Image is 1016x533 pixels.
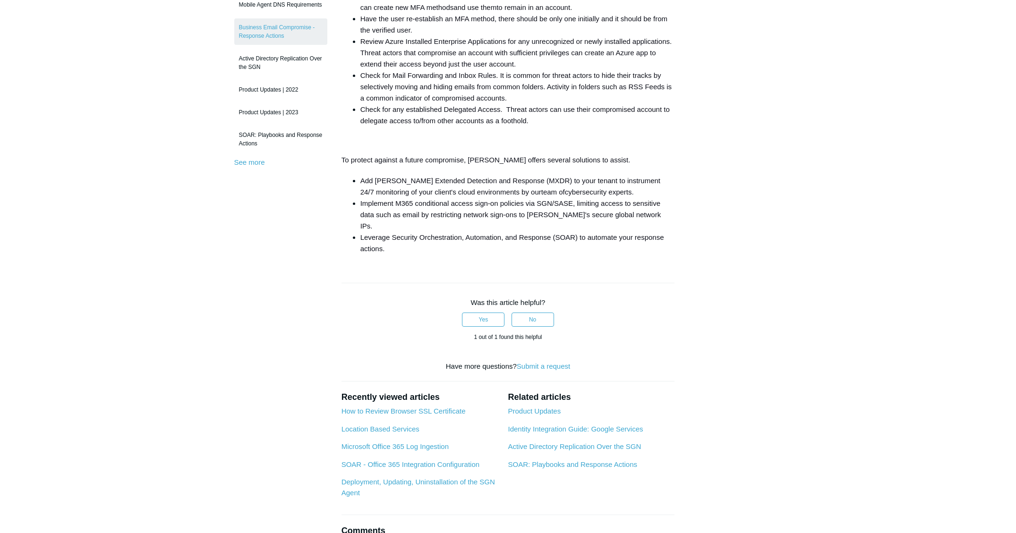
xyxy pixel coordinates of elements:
[342,391,499,404] h2: Recently viewed articles
[234,81,327,99] a: Product Updates | 2022
[342,156,631,164] span: To protect against a future compromise, [PERSON_NAME] offers several solutions to assist.
[234,103,327,121] a: Product Updates | 2023
[360,71,672,102] span: Check for Mail Forwarding and Inbox Rules. It is common for threat actors to hide their tracks by...
[342,361,675,372] div: Have more questions?
[565,188,634,196] span: cybersecurity experts.
[234,126,327,152] a: SOAR: Playbooks and Response Actions
[508,391,674,404] h2: Related articles
[234,50,327,76] a: Active Directory Replication Over the SGN
[234,18,327,45] a: Business Email Compromise - Response Actions
[462,313,504,327] button: This article was helpful
[541,188,565,196] span: team of
[342,460,479,468] a: SOAR - Office 365 Integration Configuration
[234,158,265,166] a: See more
[342,442,449,450] a: Microsoft Office 365 Log Ingestion
[360,37,674,68] span: Review Azure Installed Enterprise Applications for any unrecognized or newly installed applicatio...
[517,362,570,370] a: Submit a request
[508,425,643,433] a: Identity Integration Guide: Google Services
[360,177,660,196] span: Add [PERSON_NAME] Extended Detection and Response (MXDR) to your tenant to instrument 24/7 monito...
[453,3,496,11] span: and use them
[342,478,495,497] a: Deployment, Updating, Uninstallation of the SGN Agent
[360,233,664,253] span: Leverage Security Orchestration, Automation, and Response (SOAR) to automate your response actions.
[474,334,542,340] span: 1 out of 1 found this helpful
[508,442,641,450] a: Active Directory Replication Over the SGN
[360,15,667,34] span: Have the user re-establish an MFA method, there should be only one initially and it should be fro...
[512,313,554,327] button: This article was not helpful
[360,105,670,125] span: Check for any established Delegated Access. Threat actors can use their compromised account to de...
[342,407,466,415] a: How to Review Browser SSL Certificate
[471,298,546,306] span: Was this article helpful?
[508,460,637,468] a: SOAR: Playbooks and Response Actions
[342,425,419,433] a: Location Based Services
[508,407,561,415] a: Product Updates
[496,3,572,11] span: to remain in an account.
[360,199,661,230] span: Implement M365 conditional access sign-on policies via SGN/SASE, limiting access to sensitive dat...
